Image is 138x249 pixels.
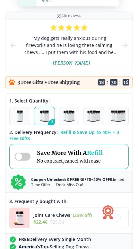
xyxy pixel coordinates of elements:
span: : [119,79,121,85]
span: 2 [48,119,60,131]
b: 40% OFF! [93,177,111,182]
span: Refill [87,149,103,156]
span: “ My dog gets really anxious during fireworks and he is loving these calming chews .... I put the... [22,35,116,56]
span: 30 [110,79,117,85]
button: 2 [34,107,55,125]
span: 16 [123,79,129,85]
span: $ 29.94 [50,219,64,225]
p: 3526 reviews [57,13,81,18]
span: cancel with ease [65,158,101,164]
span: 18 [98,79,105,85]
span: (25% off) [73,212,92,218]
span: — [PERSON_NAME] [48,60,90,66]
strong: FREE [19,236,29,242]
span: 2 . Delivery Frequency: [9,129,58,135]
button: next-slide [121,20,129,71]
span: Delivery Every Single Month [19,236,91,242]
span: Joint Care Chews [33,212,70,218]
button: prev-slide [9,20,17,71]
div: 1. Select Quantity: [9,98,129,104]
img: Pack of 4 - Natural Dog Supplements [87,111,100,122]
img: Pack of 3 - Natural Dog Supplements [64,111,74,122]
img: Pack of 2 - Natural Dog Supplements [40,111,48,122]
img: Pack of 1 - Natural Dog Supplements [17,111,23,122]
span: Refill & Save Up To 40% + 3 Free Gifts [9,129,119,141]
img: Pack of 5 - Natural Dog Supplements [111,111,125,122]
span: $ 22.46 [33,219,47,225]
span: No contract, [37,158,103,164]
span: Save More With A [37,149,103,156]
img: Joint Care Chews - Medipups [10,208,30,228]
span: 3 . Frequently bought with: [9,198,68,204]
b: Coupon Unlocked: 3 FREE GIFTS [31,177,91,182]
p: 3 Free Gifts + Free Shipping [18,79,80,85]
span: : [107,79,108,85]
p: + Limited Time Offer — Don’t Miss Out! [31,177,127,187]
